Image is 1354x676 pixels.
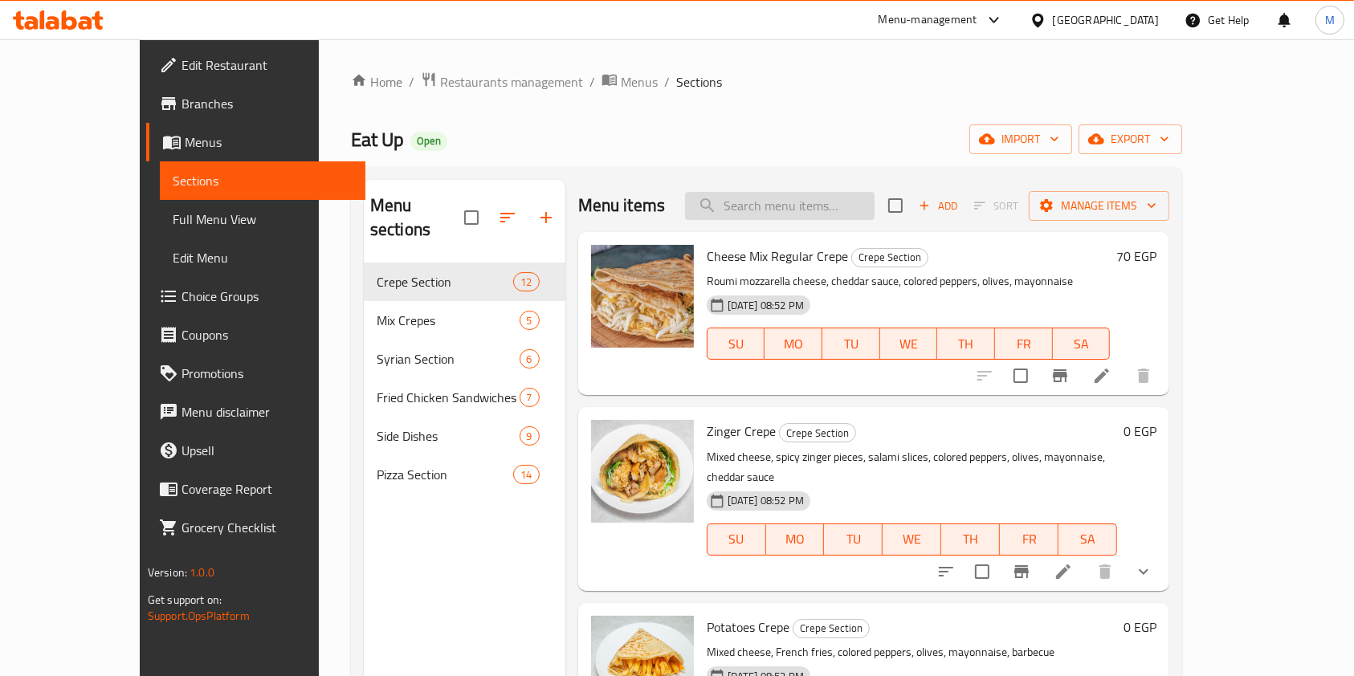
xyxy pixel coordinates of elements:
[514,467,538,483] span: 14
[364,417,565,455] div: Side Dishes9
[185,132,353,152] span: Menus
[146,431,366,470] a: Upsell
[793,619,869,637] span: Crepe Section
[780,424,855,442] span: Crepe Section
[591,245,694,348] img: Cheese Mix Regular Crepe
[488,198,527,237] span: Sort sections
[937,328,995,360] button: TH
[964,193,1029,218] span: Select section first
[1065,527,1111,551] span: SA
[1124,356,1163,395] button: delete
[1124,552,1163,591] button: show more
[879,10,977,30] div: Menu-management
[591,420,694,523] img: Zinger Crepe
[707,419,776,443] span: Zinger Crepe
[771,332,816,356] span: MO
[148,562,187,583] span: Version:
[370,193,464,242] h2: Menu sections
[377,465,514,484] span: Pizza Section
[830,527,876,551] span: TU
[377,272,514,291] span: Crepe Section
[793,619,870,638] div: Crepe Section
[181,364,353,383] span: Promotions
[879,189,912,222] span: Select section
[409,72,414,92] li: /
[146,354,366,393] a: Promotions
[351,71,1182,92] nav: breadcrumb
[714,332,759,356] span: SU
[148,605,250,626] a: Support.OpsPlatform
[514,275,538,290] span: 12
[1004,359,1038,393] span: Select to update
[707,447,1117,487] p: Mixed cheese, spicy zinger pieces, salami slices, colored peppers, olives, mayonnaise, cheddar sauce
[880,328,938,360] button: WE
[181,287,353,306] span: Choice Groups
[714,527,760,551] span: SU
[1086,552,1124,591] button: delete
[912,193,964,218] button: Add
[1124,616,1156,638] h6: 0 EGP
[948,527,993,551] span: TH
[1042,196,1156,216] span: Manage items
[773,527,818,551] span: MO
[707,615,789,639] span: Potatoes Crepe
[181,479,353,499] span: Coverage Report
[1053,11,1159,29] div: [GEOGRAPHIC_DATA]
[190,562,214,583] span: 1.0.0
[1092,366,1111,385] a: Edit menu item
[181,518,353,537] span: Grocery Checklist
[181,325,353,344] span: Coupons
[146,46,366,84] a: Edit Restaurant
[944,332,989,356] span: TH
[676,72,722,92] span: Sections
[927,552,965,591] button: sort-choices
[364,256,565,500] nav: Menu sections
[1001,332,1046,356] span: FR
[377,311,520,330] span: Mix Crepes
[965,555,999,588] span: Select to update
[364,378,565,417] div: Fried Chicken Sandwiches7
[829,332,874,356] span: TU
[765,328,822,360] button: MO
[1325,11,1335,29] span: M
[578,193,666,218] h2: Menu items
[1124,420,1156,442] h6: 0 EGP
[969,124,1072,154] button: import
[1041,356,1079,395] button: Branch-specific-item
[410,134,447,148] span: Open
[364,301,565,340] div: Mix Crepes5
[146,84,366,123] a: Branches
[160,161,366,200] a: Sections
[1054,562,1073,581] a: Edit menu item
[707,642,1117,662] p: Mixed cheese, French fries, colored peppers, olives, mayonnaise, barbecue
[146,508,366,547] a: Grocery Checklist
[160,200,366,238] a: Full Menu View
[520,429,539,444] span: 9
[520,352,539,367] span: 6
[440,72,583,92] span: Restaurants management
[377,426,520,446] span: Side Dishes
[527,198,565,237] button: Add section
[941,523,1000,556] button: TH
[181,402,353,421] span: Menu disclaimer
[883,523,941,556] button: WE
[1079,124,1182,154] button: export
[707,523,766,556] button: SU
[173,210,353,229] span: Full Menu View
[377,349,520,369] span: Syrian Section
[779,423,856,442] div: Crepe Section
[520,426,540,446] div: items
[351,121,404,157] span: Eat Up
[1000,523,1058,556] button: FR
[173,171,353,190] span: Sections
[916,197,960,215] span: Add
[181,55,353,75] span: Edit Restaurant
[377,388,520,407] span: Fried Chicken Sandwiches
[721,298,810,313] span: [DATE] 08:52 PM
